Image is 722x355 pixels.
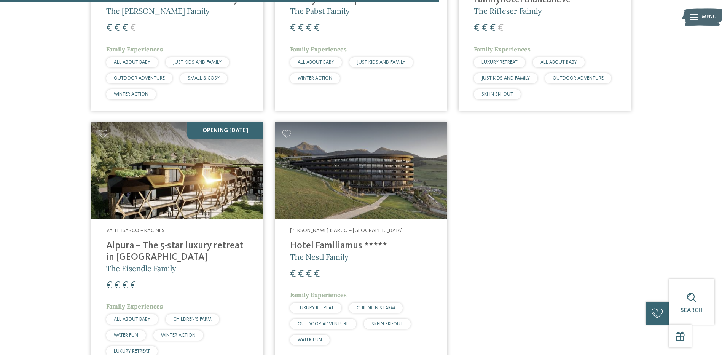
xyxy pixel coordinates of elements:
span: € [298,269,304,279]
span: € [114,281,120,291]
span: CHILDREN’S FARM [173,317,212,322]
span: € [130,23,136,33]
span: CHILDREN’S FARM [357,305,395,310]
span: € [306,23,312,33]
span: The [PERSON_NAME] Family [106,6,210,16]
span: € [106,23,112,33]
span: ALL ABOUT BABY [114,317,150,322]
span: € [298,23,304,33]
span: Family Experiences [290,291,347,299]
span: € [290,269,296,279]
span: OUTDOOR ADVENTURE [114,76,165,81]
span: € [490,23,496,33]
span: Search [681,307,703,313]
span: ALL ABOUT BABY [298,60,334,65]
span: € [290,23,296,33]
span: WATER FUN [298,337,322,342]
span: Valle Isarco – Racines [106,228,164,233]
span: WINTER ACTION [298,76,332,81]
span: € [474,23,480,33]
span: OUTDOOR ADVENTURE [298,321,349,326]
span: € [122,281,128,291]
span: LUXURY RETREAT [481,60,518,65]
span: ALL ABOUT BABY [114,60,150,65]
span: € [122,23,128,33]
span: WINTER ACTION [114,92,148,97]
span: € [106,281,112,291]
span: JUST KIDS AND FAMILY [357,60,405,65]
span: JUST KIDS AND FAMILY [481,76,530,81]
span: € [314,269,320,279]
img: Looking for family hotels? Find the best ones here! [275,122,447,219]
span: WINTER ACTION [161,333,196,338]
span: SKI-IN SKI-OUT [481,92,513,97]
span: [PERSON_NAME] Isarco – [GEOGRAPHIC_DATA] [290,228,403,233]
span: JUST KIDS AND FAMILY [173,60,222,65]
span: € [482,23,488,33]
span: LUXURY RETREAT [114,349,150,354]
span: The Eisendle Family [106,264,176,273]
img: Looking for family hotels? Find the best ones here! [91,122,263,219]
span: ALL ABOUT BABY [540,60,577,65]
span: € [130,281,136,291]
span: € [314,23,320,33]
span: Family Experiences [474,45,531,53]
span: € [498,23,504,33]
span: The Nestl Family [290,252,349,262]
span: OUTDOOR ADVENTURE [553,76,604,81]
span: WATER FUN [114,333,138,338]
span: Family Experiences [106,45,163,53]
span: € [114,23,120,33]
span: € [306,269,312,279]
span: The Riffeser Faimly [474,6,542,16]
span: LUXURY RETREAT [298,305,334,310]
span: SKI-IN SKI-OUT [371,321,403,326]
span: SMALL & COSY [188,76,220,81]
span: Family Experiences [106,302,163,310]
span: The Pabst Family [290,6,350,16]
span: Family Experiences [290,45,347,53]
h4: Alpura – The 5-star luxury retreat in [GEOGRAPHIC_DATA] [106,240,248,263]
